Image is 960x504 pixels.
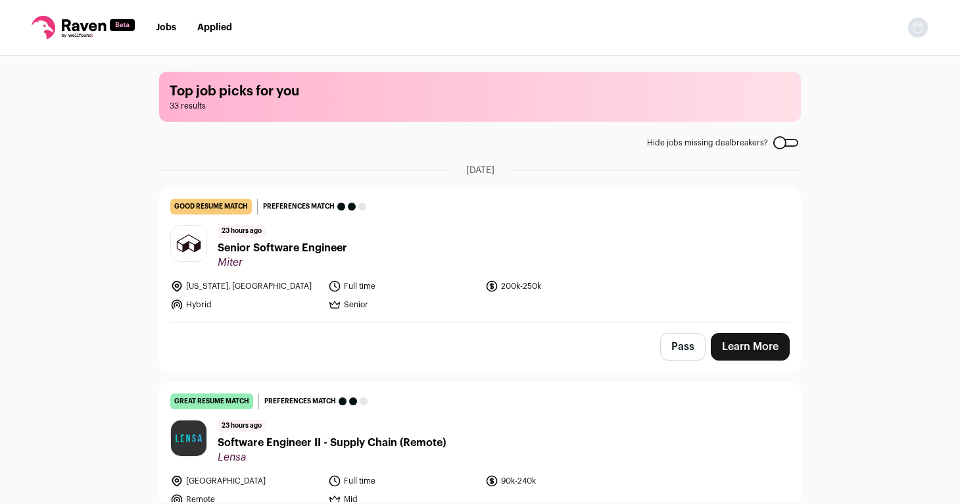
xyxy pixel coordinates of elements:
li: [US_STATE], [GEOGRAPHIC_DATA] [170,280,320,293]
button: Pass [660,333,706,361]
img: 8d08e16ecb23c65d7467e12df9d67b856d40de98b86f5fd09d336ce7dcfa9871.jpg [171,420,206,456]
span: Preferences match [263,200,335,213]
li: [GEOGRAPHIC_DATA] [170,474,320,488]
li: Hybrid [170,298,320,311]
span: 23 hours ago [218,420,266,432]
span: 33 results [170,101,790,111]
li: Full time [328,280,478,293]
li: Senior [328,298,478,311]
li: 90k-240k [485,474,635,488]
img: nopic.png [907,17,928,38]
span: [DATE] [466,164,494,177]
span: Hide jobs missing dealbreakers? [647,138,768,148]
li: 200k-250k [485,280,635,293]
div: good resume match [170,199,252,214]
span: Software Engineer II - Supply Chain (Remote) [218,435,446,451]
a: Learn More [711,333,790,361]
span: Lensa [218,451,446,464]
img: 4170197f445d45e83dd09a83b8c292c52cc66c83e856c8023f4814d2a201d002.jpg [171,226,206,261]
a: Applied [197,23,232,32]
span: 23 hours ago [218,225,266,238]
div: great resume match [170,393,253,409]
li: Full time [328,474,478,488]
span: Preferences match [264,395,336,408]
span: Senior Software Engineer [218,240,347,256]
a: Jobs [156,23,176,32]
a: good resume match Preferences match 23 hours ago Senior Software Engineer Miter [US_STATE], [GEOG... [160,188,800,322]
h1: Top job picks for you [170,82,790,101]
button: Open dropdown [907,17,928,38]
span: Miter [218,256,347,269]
